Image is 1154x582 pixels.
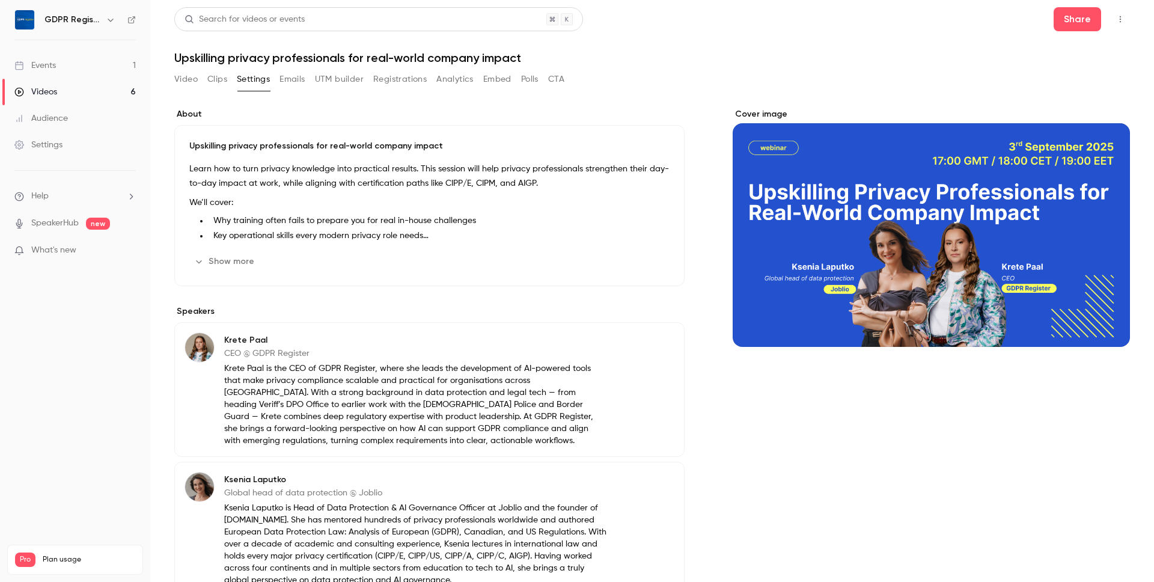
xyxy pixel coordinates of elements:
span: Plan usage [43,555,135,565]
button: Embed [483,70,511,89]
p: Learn how to turn privacy knowledge into practical results. This session will help privacy profes... [189,162,670,191]
label: Cover image [733,108,1130,120]
button: Share [1054,7,1101,31]
a: SpeakerHub [31,217,79,230]
div: Videos [14,86,57,98]
h1: Upskilling privacy professionals for real-world company impact [174,51,1130,65]
label: About [174,108,685,120]
p: CEO @ GDPR Register [224,348,606,360]
button: CTA [548,70,564,89]
button: Settings [237,70,270,89]
button: UTM builder [315,70,364,89]
div: Settings [14,139,63,151]
img: Ksenia Laputko [185,473,214,501]
p: Krete Paal is the CEO of GDPR Register, where she leads the development of AI-powered tools that ... [224,363,606,447]
p: Global head of data protection @ Joblio [224,487,606,499]
div: Events [14,60,56,72]
span: Pro [15,553,35,567]
li: help-dropdown-opener [14,190,136,203]
p: We’ll cover: [189,195,670,210]
span: What's new [31,244,76,257]
button: Emails [279,70,305,89]
button: Polls [521,70,539,89]
img: Krete Paal [185,333,214,362]
div: Search for videos or events [185,13,305,26]
button: Clips [207,70,227,89]
iframe: Noticeable Trigger [121,245,136,256]
li: Why training often fails to prepare you for real in-house challenges [209,215,670,227]
h6: GDPR Register [44,14,101,26]
img: GDPR Register [15,10,34,29]
label: Speakers [174,305,685,317]
button: Video [174,70,198,89]
div: Krete PaalKrete PaalCEO @ GDPR RegisterKrete Paal is the CEO of GDPR Register, where she leads th... [174,322,685,457]
button: Top Bar Actions [1111,10,1130,29]
span: new [86,218,110,230]
li: Key operational skills every modern privacy role needs [209,230,670,242]
p: Krete Paal [224,334,606,346]
p: Upskilling privacy professionals for real-world company impact [189,140,670,152]
button: Show more [189,252,261,271]
div: Audience [14,112,68,124]
p: Ksenia Laputko [224,474,606,486]
section: Cover image [733,108,1130,347]
button: Analytics [436,70,474,89]
span: Help [31,190,49,203]
button: Registrations [373,70,427,89]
